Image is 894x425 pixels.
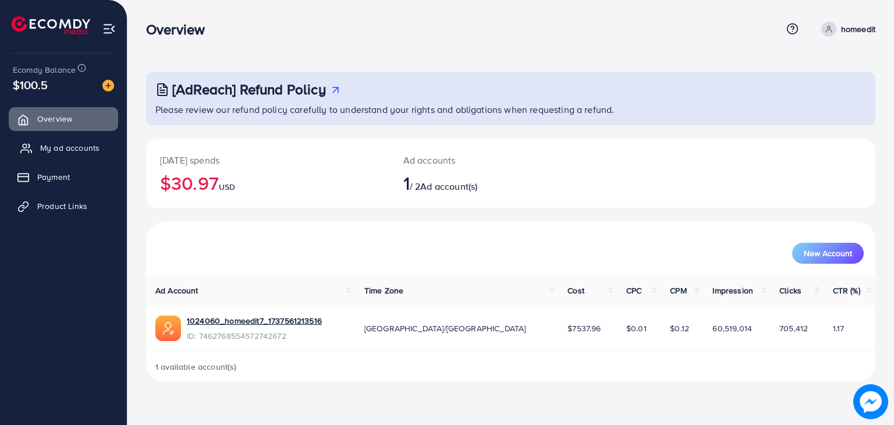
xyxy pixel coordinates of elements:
[779,323,808,334] span: 705,412
[567,323,601,334] span: $7537.96
[626,285,641,296] span: CPC
[670,323,689,334] span: $0.12
[364,323,526,334] span: [GEOGRAPHIC_DATA]/[GEOGRAPHIC_DATA]
[12,16,90,34] img: logo
[420,180,477,193] span: Ad account(s)
[853,384,888,419] img: image
[712,285,753,296] span: Impression
[37,113,72,125] span: Overview
[155,361,237,373] span: 1 available account(s)
[187,315,322,327] a: 1024060_homeedit7_1737561213516
[403,172,558,194] h2: / 2
[9,136,118,160] a: My ad accounts
[817,22,875,37] a: homeedit
[567,285,584,296] span: Cost
[13,76,48,93] span: $100.5
[155,102,868,116] p: Please review our refund policy carefully to understand your rights and obligations when requesti...
[37,171,70,183] span: Payment
[219,181,235,193] span: USD
[102,80,114,91] img: image
[187,330,322,342] span: ID: 7462768554572742672
[102,22,116,36] img: menu
[155,316,181,341] img: ic-ads-acc.e4c84228.svg
[37,200,87,212] span: Product Links
[146,21,214,38] h3: Overview
[403,169,410,196] span: 1
[160,153,375,167] p: [DATE] spends
[9,165,118,189] a: Payment
[160,172,375,194] h2: $30.97
[13,64,76,76] span: Ecomdy Balance
[804,249,852,257] span: New Account
[712,323,752,334] span: 60,519,014
[792,243,864,264] button: New Account
[9,194,118,218] a: Product Links
[670,285,686,296] span: CPM
[364,285,403,296] span: Time Zone
[40,142,100,154] span: My ad accounts
[155,285,198,296] span: Ad Account
[841,22,875,36] p: homeedit
[403,153,558,167] p: Ad accounts
[833,285,860,296] span: CTR (%)
[9,107,118,130] a: Overview
[833,323,845,334] span: 1.17
[626,323,647,334] span: $0.01
[779,285,801,296] span: Clicks
[172,81,326,98] h3: [AdReach] Refund Policy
